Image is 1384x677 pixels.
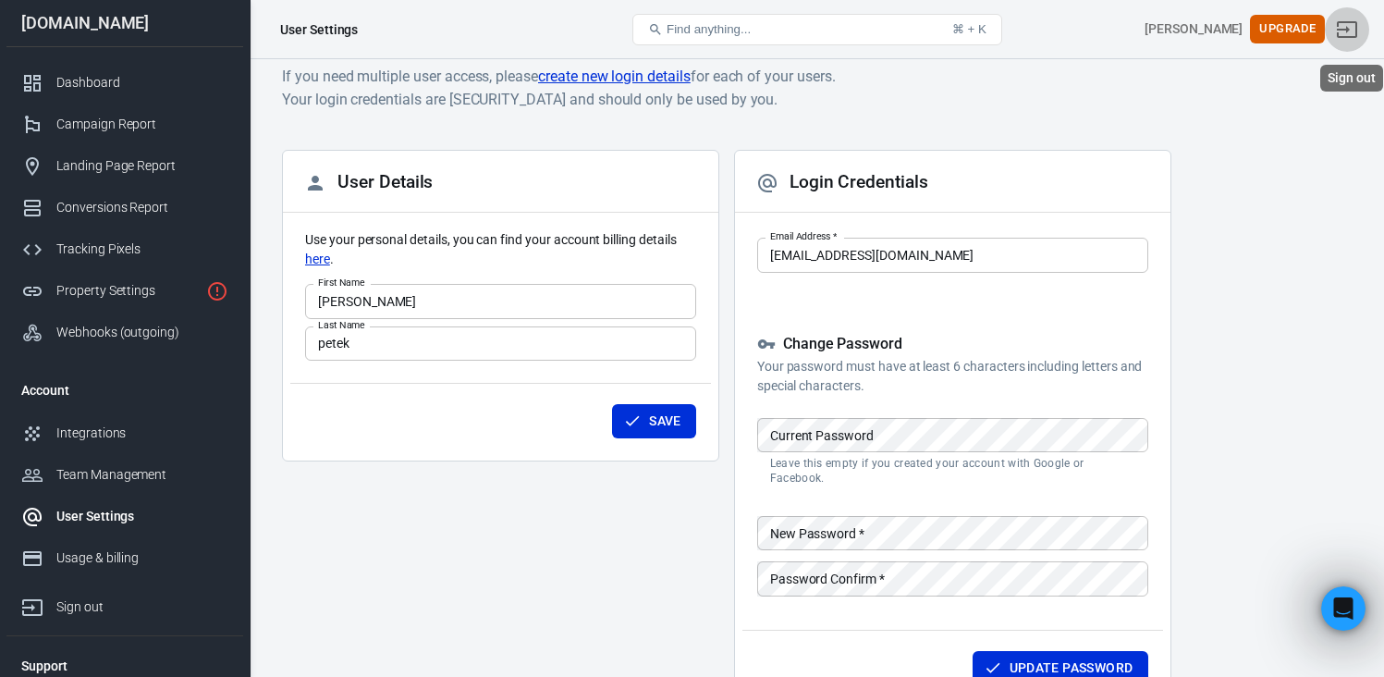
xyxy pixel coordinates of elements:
a: Webhooks (outgoing) [6,312,243,353]
p: Use your personal details, you can find your account billing details . [305,230,696,269]
h2: User Details [304,172,433,194]
input: Doe [305,326,696,361]
button: Find anything...⌘ + K [632,14,1002,45]
h2: Login Credentials [756,172,928,194]
div: ⌘ + K [952,22,986,36]
a: Integrations [6,412,243,454]
div: Campaign Report [56,115,228,134]
div: Property Settings [56,281,199,301]
svg: Property is not installed yet [206,280,228,302]
a: here [305,250,330,269]
a: Landing Page Report [6,145,243,187]
a: Campaign Report [6,104,243,145]
a: Conversions Report [6,187,243,228]
div: Conversions Report [56,198,228,217]
a: Tracking Pixels [6,228,243,270]
label: Email Address [770,229,837,243]
iframe: Intercom live chat [1321,586,1366,631]
li: Account [6,368,243,412]
button: Upgrade [1250,15,1325,43]
div: Team Management [56,465,228,485]
h6: If you need multiple user access, please for each of your users. Your login credentials are [SECU... [282,65,1352,111]
a: Sign out [6,579,243,628]
div: Integrations [56,424,228,443]
a: Dashboard [6,62,243,104]
div: Landing Page Report [56,156,228,176]
div: Tracking Pixels [56,240,228,259]
p: Your password must have at least 6 characters including letters and special characters. [757,357,1148,396]
input: John [305,284,696,318]
div: Webhooks (outgoing) [56,323,228,342]
div: User Settings [56,507,228,526]
div: Dashboard [56,73,228,92]
p: Leave this empty if you created your account with Google or Facebook. [770,456,1135,486]
label: Last Name [318,318,365,332]
h5: Change Password [757,335,1148,354]
div: Sign out [1320,65,1383,92]
div: [DOMAIN_NAME] [6,15,243,31]
div: Usage & billing [56,548,228,568]
a: create new login details [538,65,691,88]
div: User Settings [280,20,358,39]
span: Find anything... [667,22,751,36]
div: Account id: qul7Glch [1145,19,1243,39]
a: Team Management [6,454,243,496]
div: Sign out [56,597,228,617]
a: Property Settings [6,270,243,312]
a: Sign out [1325,7,1369,52]
label: First Name [318,276,365,289]
a: Usage & billing [6,537,243,579]
a: User Settings [6,496,243,537]
button: Save [612,404,696,438]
